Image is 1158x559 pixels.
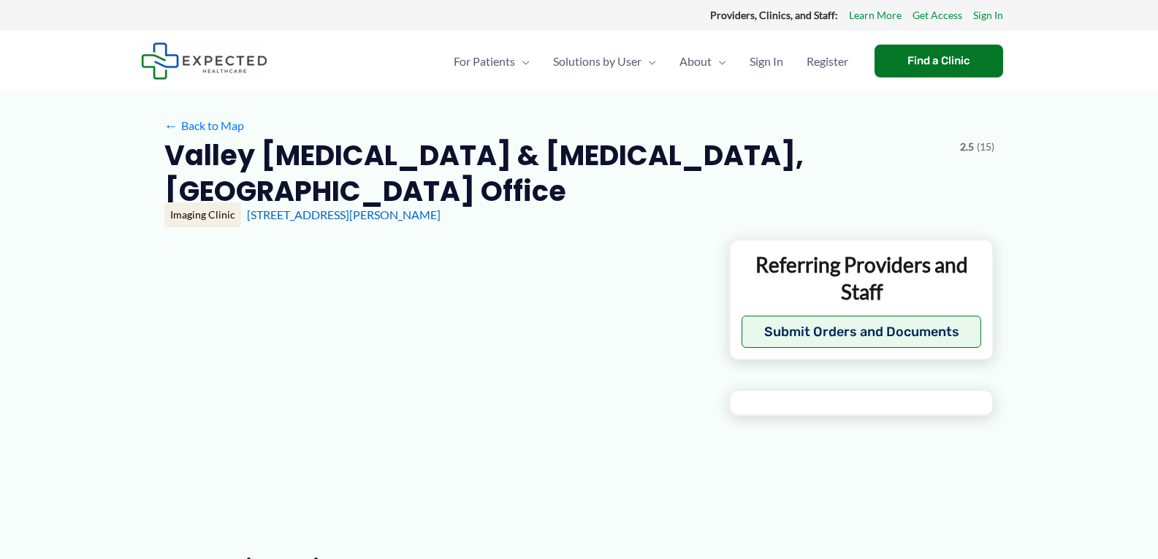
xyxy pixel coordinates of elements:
img: Expected Healthcare Logo - side, dark font, small [141,42,267,80]
span: Solutions by User [553,36,641,87]
a: Register [795,36,860,87]
a: Learn More [849,6,902,25]
button: Submit Orders and Documents [742,316,982,348]
a: AboutMenu Toggle [668,36,738,87]
span: 2.5 [960,137,974,156]
span: (15) [977,137,994,156]
nav: Primary Site Navigation [442,36,860,87]
span: Menu Toggle [515,36,530,87]
span: Register [807,36,848,87]
a: Find a Clinic [875,45,1003,77]
span: ← [164,118,178,132]
div: Imaging Clinic [164,202,241,227]
strong: Providers, Clinics, and Staff: [710,9,838,21]
span: For Patients [454,36,515,87]
a: [STREET_ADDRESS][PERSON_NAME] [247,208,441,221]
a: For PatientsMenu Toggle [442,36,541,87]
span: Sign In [750,36,783,87]
a: ←Back to Map [164,115,244,137]
span: Menu Toggle [641,36,656,87]
h2: Valley [MEDICAL_DATA] & [MEDICAL_DATA], [GEOGRAPHIC_DATA] Office [164,137,948,210]
p: Referring Providers and Staff [742,251,982,305]
a: Solutions by UserMenu Toggle [541,36,668,87]
a: Get Access [913,6,962,25]
span: About [679,36,712,87]
a: Sign In [738,36,795,87]
span: Menu Toggle [712,36,726,87]
a: Sign In [973,6,1003,25]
